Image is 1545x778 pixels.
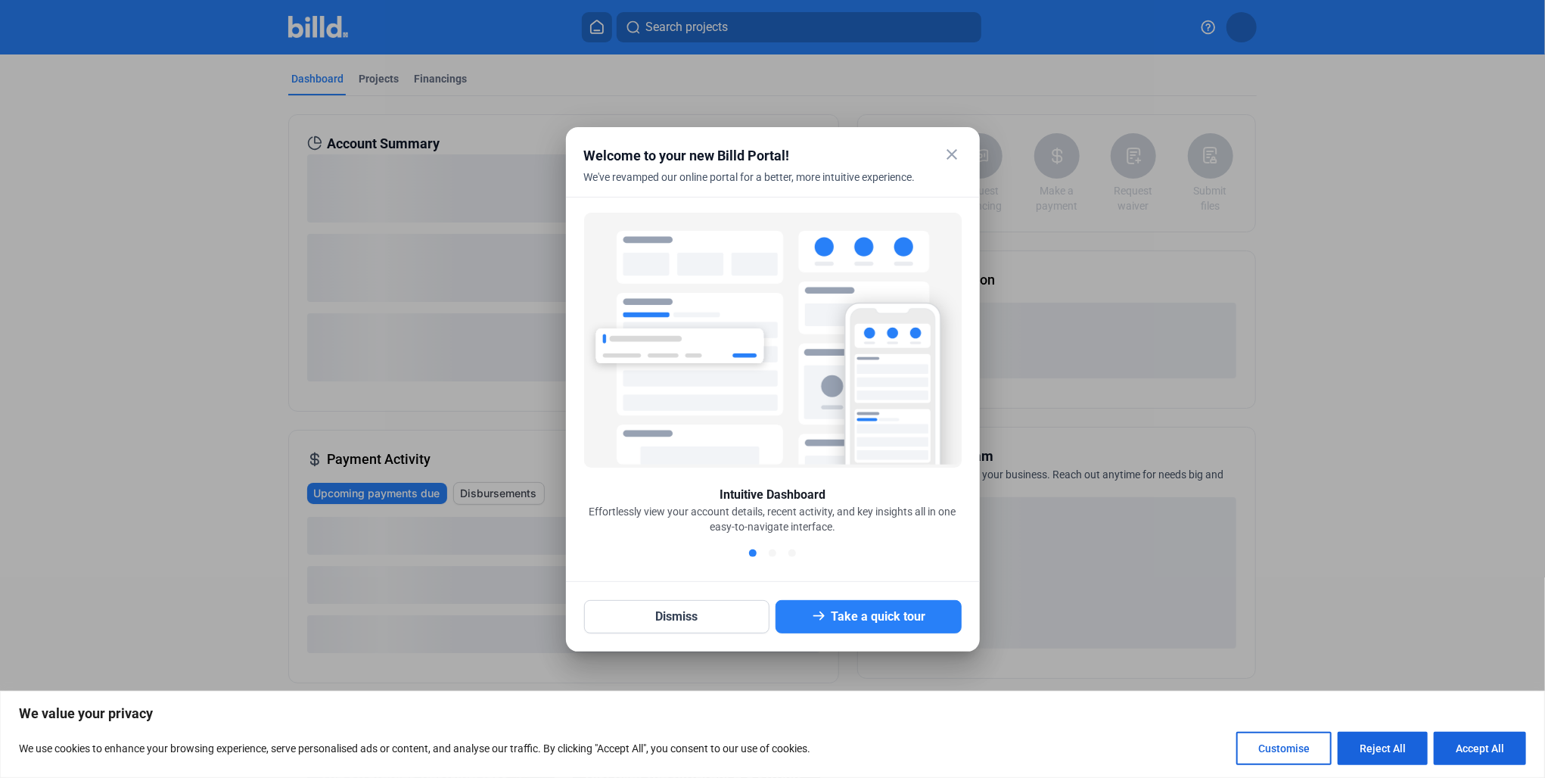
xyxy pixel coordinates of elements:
[19,705,1526,723] p: We value your privacy
[1236,732,1332,765] button: Customise
[1338,732,1428,765] button: Reject All
[584,145,924,166] div: Welcome to your new Billd Portal!
[1434,732,1526,765] button: Accept All
[720,486,825,504] div: Intuitive Dashboard
[584,504,962,534] div: Effortlessly view your account details, recent activity, and key insights all in one easy-to-navi...
[584,600,770,633] button: Dismiss
[19,739,810,758] p: We use cookies to enhance your browsing experience, serve personalised ads or content, and analys...
[776,600,962,633] button: Take a quick tour
[943,145,962,163] mat-icon: close
[584,170,924,203] div: We've revamped our online portal for a better, more intuitive experience.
